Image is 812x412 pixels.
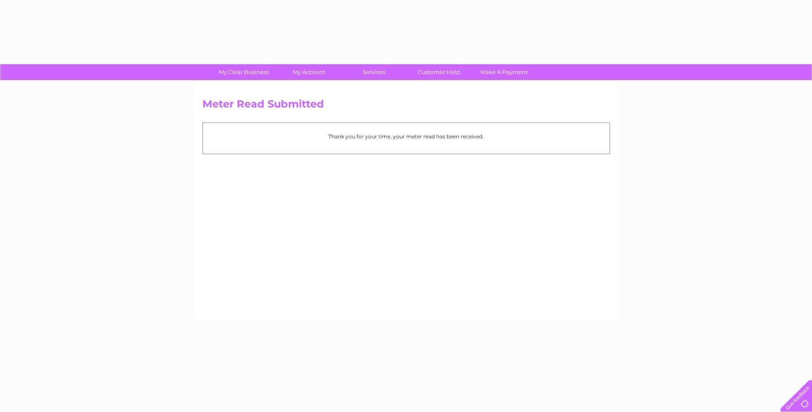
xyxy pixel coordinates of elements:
[404,64,474,80] a: Customer Help
[469,64,539,80] a: Make A Payment
[274,64,344,80] a: My Account
[339,64,409,80] a: Services
[207,132,605,140] p: Thank you for your time, your meter read has been received.
[208,64,279,80] a: My Clear Business
[202,98,610,114] h2: Meter Read Submitted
